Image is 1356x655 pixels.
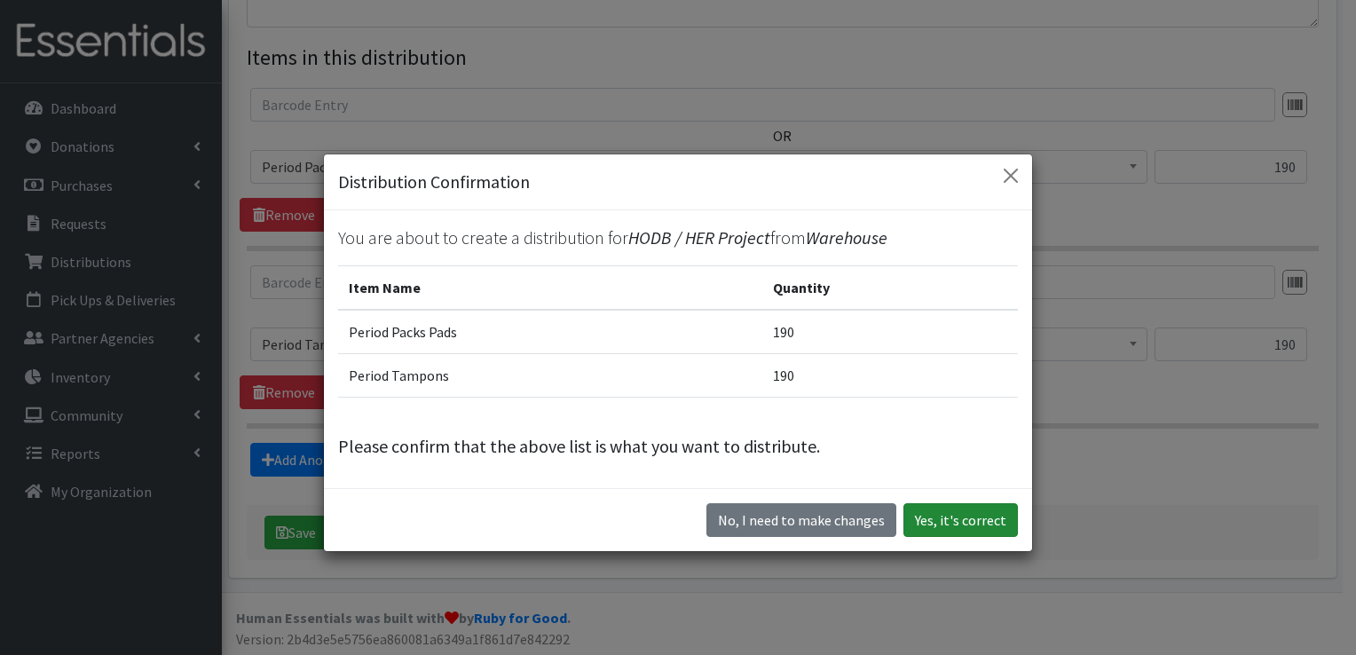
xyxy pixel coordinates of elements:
[762,310,1018,354] td: 190
[706,503,896,537] button: No I need to make changes
[338,225,1018,251] p: You are about to create a distribution for from
[806,226,887,249] span: Warehouse
[338,433,1018,460] p: Please confirm that the above list is what you want to distribute.
[997,162,1025,190] button: Close
[903,503,1018,537] button: Yes, it's correct
[338,265,762,310] th: Item Name
[762,265,1018,310] th: Quantity
[338,310,762,354] td: Period Packs Pads
[762,353,1018,397] td: 190
[628,226,770,249] span: HODB / HER Project
[338,353,762,397] td: Period Tampons
[338,169,530,195] h5: Distribution Confirmation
